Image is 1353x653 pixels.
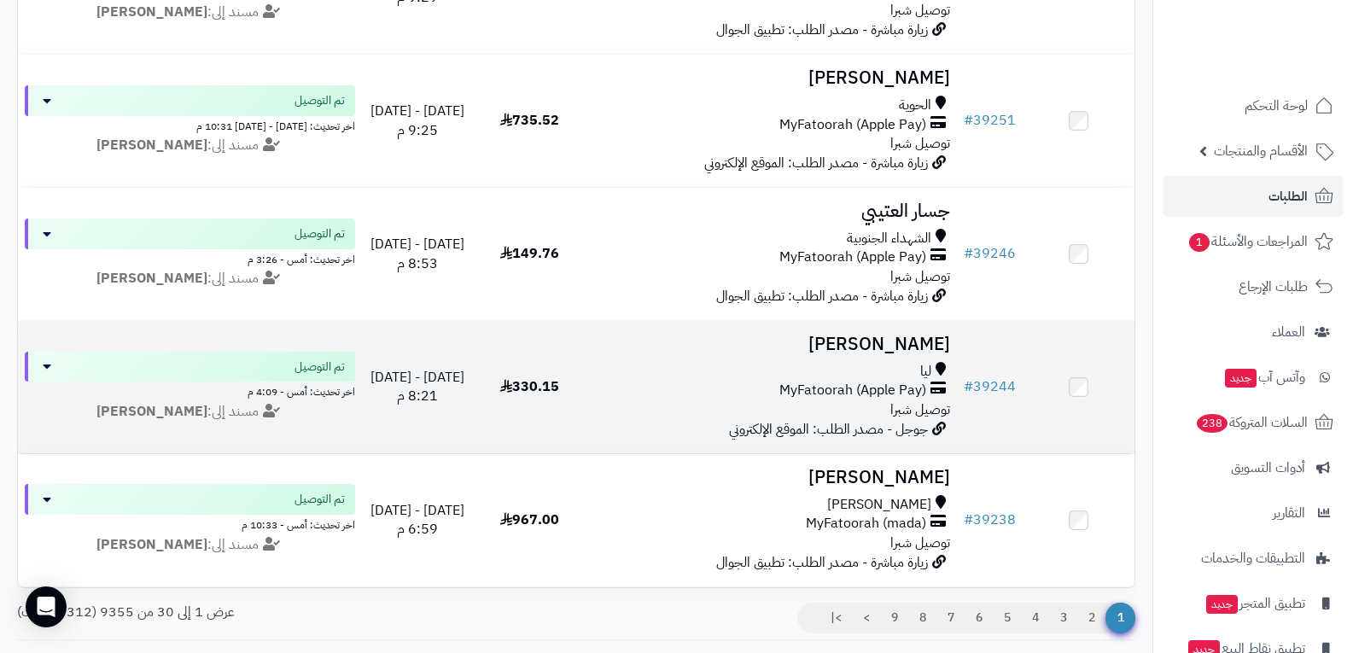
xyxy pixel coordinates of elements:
[806,514,926,533] span: MyFatoorah (mada)
[964,110,973,131] span: #
[1163,538,1343,579] a: التطبيقات والخدمات
[890,399,950,420] span: توصيل شبرا
[1163,447,1343,488] a: أدوات التسويق
[96,268,207,289] strong: [PERSON_NAME]
[12,3,368,22] div: مسند إلى:
[4,603,576,622] div: عرض 1 إلى 30 من 9355 (312 صفحات)
[25,249,355,267] div: اخر تحديث: أمس - 3:26 م
[592,335,951,354] h3: [PERSON_NAME]
[1049,603,1078,633] a: 3
[295,92,345,109] span: تم التوصيل
[1206,595,1238,614] span: جديد
[964,376,1016,397] a: #39244
[936,603,965,633] a: 7
[500,243,559,264] span: 149.76
[964,243,1016,264] a: #39246
[1197,414,1228,433] span: 238
[295,491,345,508] span: تم التوصيل
[847,229,931,248] span: الشهداء الجنوبية
[880,603,909,633] a: 9
[12,402,368,422] div: مسند إلى:
[592,201,951,221] h3: جسار العتيبي
[704,153,928,173] span: زيارة مباشرة - مصدر الطلب: الموقع الإلكتروني
[1225,369,1257,388] span: جديد
[964,110,1016,131] a: #39251
[1245,94,1308,118] span: لوحة التحكم
[370,234,464,274] span: [DATE] - [DATE] 8:53 م
[96,401,207,422] strong: [PERSON_NAME]
[964,510,1016,530] a: #39238
[295,225,345,242] span: تم التوصيل
[1163,85,1343,126] a: لوحة التحكم
[890,266,950,287] span: توصيل شبرا
[1272,320,1305,344] span: العملاء
[920,362,931,382] span: ليا
[1239,275,1308,299] span: طلبات الإرجاع
[1195,411,1308,434] span: السلات المتروكة
[908,603,937,633] a: 8
[890,133,950,154] span: توصيل شبرا
[370,101,464,141] span: [DATE] - [DATE] 9:25 م
[716,552,928,573] span: زيارة مباشرة - مصدر الطلب: تطبيق الجوال
[96,534,207,555] strong: [PERSON_NAME]
[1163,221,1343,262] a: المراجعات والأسئلة1
[500,376,559,397] span: 330.15
[1223,365,1305,389] span: وآتس آب
[500,110,559,131] span: 735.52
[899,96,931,115] span: الحوية
[1204,592,1305,615] span: تطبيق المتجر
[592,468,951,487] h3: [PERSON_NAME]
[295,359,345,376] span: تم التوصيل
[1187,230,1308,254] span: المراجعات والأسئلة
[1163,402,1343,443] a: السلات المتروكة238
[827,495,931,515] span: [PERSON_NAME]
[964,243,973,264] span: #
[779,248,926,267] span: MyFatoorah (Apple Pay)
[1231,456,1305,480] span: أدوات التسويق
[1163,266,1343,307] a: طلبات الإرجاع
[716,20,928,40] span: زيارة مباشرة - مصدر الطلب: تطبيق الجوال
[965,603,994,633] a: 6
[852,603,881,633] a: >
[25,116,355,134] div: اخر تحديث: [DATE] - [DATE] 10:31 م
[25,382,355,399] div: اخر تحديث: أمس - 4:09 م
[1201,546,1305,570] span: التطبيقات والخدمات
[500,510,559,530] span: 967.00
[1163,176,1343,217] a: الطلبات
[592,68,951,88] h3: [PERSON_NAME]
[25,515,355,533] div: اخر تحديث: أمس - 10:33 م
[1273,501,1305,525] span: التقارير
[1105,603,1135,633] span: 1
[716,286,928,306] span: زيارة مباشرة - مصدر الطلب: تطبيق الجوال
[993,603,1022,633] a: 5
[1021,603,1050,633] a: 4
[1163,493,1343,533] a: التقارير
[819,603,853,633] a: >|
[370,367,464,407] span: [DATE] - [DATE] 8:21 م
[1163,583,1343,624] a: تطبيق المتجرجديد
[779,381,926,400] span: MyFatoorah (Apple Pay)
[1214,139,1308,163] span: الأقسام والمنتجات
[370,500,464,540] span: [DATE] - [DATE] 6:59 م
[1163,357,1343,398] a: وآتس آبجديد
[964,510,973,530] span: #
[12,136,368,155] div: مسند إلى:
[96,2,207,22] strong: [PERSON_NAME]
[1237,45,1337,81] img: logo-2.png
[890,533,950,553] span: توصيل شبرا
[729,419,928,440] span: جوجل - مصدر الطلب: الموقع الإلكتروني
[964,376,973,397] span: #
[1189,233,1210,252] span: 1
[12,269,368,289] div: مسند إلى:
[26,586,67,627] div: Open Intercom Messenger
[779,115,926,135] span: MyFatoorah (Apple Pay)
[96,135,207,155] strong: [PERSON_NAME]
[12,535,368,555] div: مسند إلى:
[1163,312,1343,353] a: العملاء
[1077,603,1106,633] a: 2
[1268,184,1308,208] span: الطلبات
